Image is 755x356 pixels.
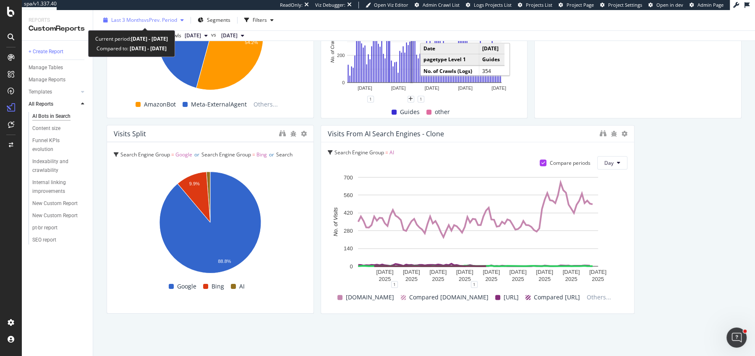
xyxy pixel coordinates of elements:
[114,167,307,280] svg: A chart.
[131,35,168,42] b: [DATE] - [DATE]
[600,2,642,8] a: Project Settings
[583,292,614,302] span: Others...
[648,2,683,8] a: Open in dev
[332,207,339,236] text: No. of Visits
[218,259,231,264] text: 88.8%
[562,269,580,275] text: [DATE]
[405,276,418,282] text: 2025
[567,2,594,8] span: Project Page
[32,236,56,244] div: SEO report
[29,47,87,56] a: + Create Report
[29,47,63,56] div: + Create Report
[279,130,286,137] div: binoculars
[107,125,314,314] div: Visits SplitSearch Engine Group = GoogleorSearch Engine Group = BingorSearch Engine Group = AIA c...
[518,2,552,8] a: Projects List
[608,2,642,8] span: Project Settings
[344,210,353,216] text: 420
[391,85,406,90] text: [DATE]
[485,276,497,282] text: 2025
[151,163,156,170] span: AI
[690,2,724,8] a: Admin Page
[471,281,478,288] div: 1
[328,130,444,138] div: Visits from AI Search Engines - Clone
[346,292,394,302] span: [DOMAIN_NAME]
[212,281,224,291] span: Bing
[534,292,580,302] span: Compared [URL]
[250,99,281,109] span: Others...
[269,151,274,158] span: or
[185,32,201,39] span: 2025 Sep. 8th
[253,16,267,23] div: Filters
[32,157,81,175] div: Indexability and crawlability
[177,281,196,291] span: Google
[245,40,258,45] text: 54.2%
[97,44,167,53] div: Compared to:
[32,223,87,232] a: pt-br report
[483,269,500,275] text: [DATE]
[491,85,506,90] text: [DATE]
[29,75,87,84] a: Manage Reports
[32,178,81,196] div: Internal linking improvements
[29,75,65,84] div: Manage Reports
[526,2,552,8] span: Projects List
[330,21,335,63] text: No. of Crawls (Logs)
[241,13,277,27] button: Filters
[290,131,297,137] div: bug
[32,211,87,220] a: New Custom Report
[592,276,604,282] text: 2025
[509,269,526,275] text: [DATE]
[456,269,473,275] text: [DATE]
[726,327,747,348] iframe: Intercom live chat
[32,236,87,244] a: SEO report
[698,2,724,8] span: Admin Page
[358,85,372,90] text: [DATE]
[128,45,167,52] b: [DATE] - [DATE]
[32,124,60,133] div: Content size
[342,80,345,85] text: 0
[29,100,53,109] div: All Reports
[218,31,248,41] button: [DATE]
[32,157,87,175] a: Indexability and crawlability
[32,136,79,154] div: Funnel KPIs evolution
[100,13,187,27] button: Last 3 MonthsvsPrev. Period
[280,2,303,8] div: ReadOnly:
[32,199,78,208] div: New Custom Report
[408,96,414,102] div: plus
[144,16,177,23] span: vs Prev. Period
[429,269,447,275] text: [DATE]
[181,31,211,41] button: [DATE]
[32,112,87,121] a: AI Bots in Search
[458,85,473,90] text: [DATE]
[32,178,87,196] a: Internal linking improvements
[366,2,408,8] a: Open Viz Editor
[171,151,174,158] span: =
[175,151,192,158] span: Google
[32,124,87,133] a: Content size
[423,2,460,8] span: Admin Crawl List
[559,2,594,8] a: Project Page
[435,107,450,117] span: other
[550,159,590,166] div: Compare periods
[321,125,635,314] div: Visits from AI Search Engines - CloneSearch Engine Group = AICompare periodsDayA chart.11[DOMAIN_...
[29,100,78,109] a: All Reports
[29,63,63,72] div: Manage Tables
[367,96,374,102] div: 1
[656,2,683,8] span: Open in dev
[344,227,353,234] text: 280
[458,276,470,282] text: 2025
[604,159,614,166] span: Day
[32,211,78,220] div: New Custom Report
[597,156,627,169] button: Day
[466,2,512,8] a: Logs Projects List
[32,136,87,154] a: Funnel KPIs evolution
[565,276,577,282] text: 2025
[391,281,398,288] div: 1
[29,88,52,96] div: Templates
[207,16,230,23] span: Segments
[409,292,489,302] span: Compared [DOMAIN_NAME]
[328,173,628,284] div: A chart.
[32,199,87,208] a: New Custom Report
[95,34,168,44] div: Current period:
[536,269,553,275] text: [DATE]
